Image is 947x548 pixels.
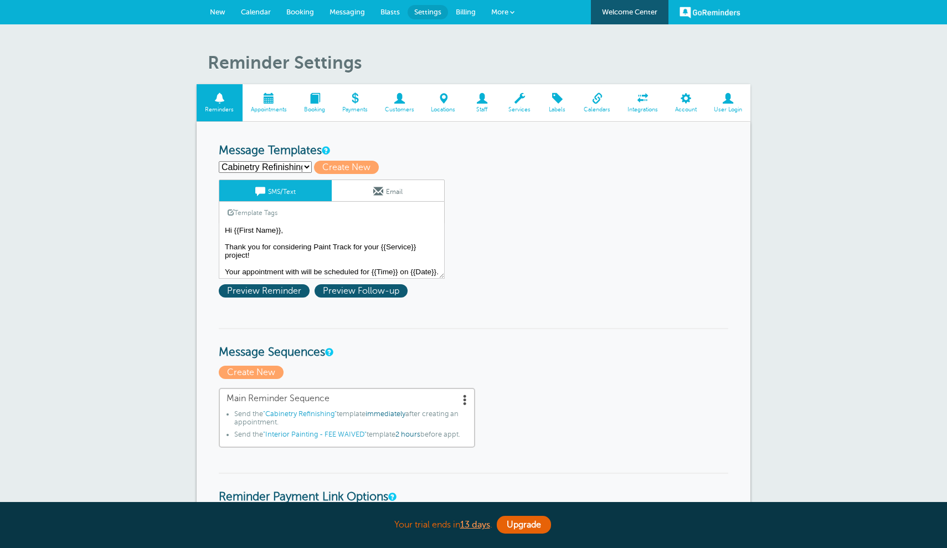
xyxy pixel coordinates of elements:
[456,8,476,16] span: Billing
[219,223,445,279] textarea: Hi {{First Name}}, Thank you for considering Paint Track for your {{Service}} project! Your appoi...
[575,84,619,121] a: Calendars
[219,388,475,448] a: Main Reminder Sequence Send the"Cabinetry Refinishing"templateimmediatelyafter creating an appoin...
[619,84,667,121] a: Integrations
[380,8,400,16] span: Blasts
[666,84,705,121] a: Account
[581,106,614,113] span: Calendars
[219,286,315,296] a: Preview Reminder
[325,349,332,356] a: Message Sequences allow you to setup multiple reminder schedules that can use different Message T...
[227,393,467,404] span: Main Reminder Sequence
[672,106,699,113] span: Account
[243,84,296,121] a: Appointments
[219,180,332,201] a: SMS/Text
[460,520,490,530] a: 13 days
[263,410,337,418] span: "Cabinetry Refinishing"
[202,106,237,113] span: Reminders
[705,84,750,121] a: User Login
[219,366,284,379] span: Create New
[506,106,534,113] span: Services
[248,106,290,113] span: Appointments
[219,473,728,504] h3: Reminder Payment Link Options
[322,147,328,154] a: This is the wording for your reminder and follow-up messages. You can create multiple templates i...
[314,162,384,172] a: Create New
[395,431,420,438] span: 2 hours
[210,8,225,16] span: New
[382,106,417,113] span: Customers
[491,8,508,16] span: More
[464,84,500,121] a: Staff
[388,493,395,500] a: These settings apply to all templates. Automatically add a payment link to your reminders if an a...
[408,5,448,19] a: Settings
[423,84,464,121] a: Locations
[330,8,365,16] span: Messaging
[219,284,310,298] span: Preview Reminder
[545,106,570,113] span: Labels
[208,52,750,73] h1: Reminder Settings
[366,410,405,418] span: immediately
[263,431,367,438] span: "Interior Painting - FEE WAIVED"
[315,284,408,298] span: Preview Follow-up
[219,367,286,377] a: Create New
[286,8,314,16] span: Booking
[711,106,745,113] span: User Login
[314,161,379,174] span: Create New
[219,202,286,223] a: Template Tags
[301,106,328,113] span: Booking
[219,144,728,158] h3: Message Templates
[625,106,661,113] span: Integrations
[414,8,441,16] span: Settings
[219,328,728,360] h3: Message Sequences
[470,106,495,113] span: Staff
[241,8,271,16] span: Calendar
[234,431,467,443] li: Send the template before appt.
[539,84,575,121] a: Labels
[339,106,370,113] span: Payments
[296,84,334,121] a: Booking
[497,516,551,534] a: Upgrade
[376,84,423,121] a: Customers
[332,180,444,201] a: Email
[333,84,376,121] a: Payments
[234,410,467,431] li: Send the template after creating an appointment.
[315,286,410,296] a: Preview Follow-up
[197,513,750,537] div: Your trial ends in .
[500,84,539,121] a: Services
[428,106,459,113] span: Locations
